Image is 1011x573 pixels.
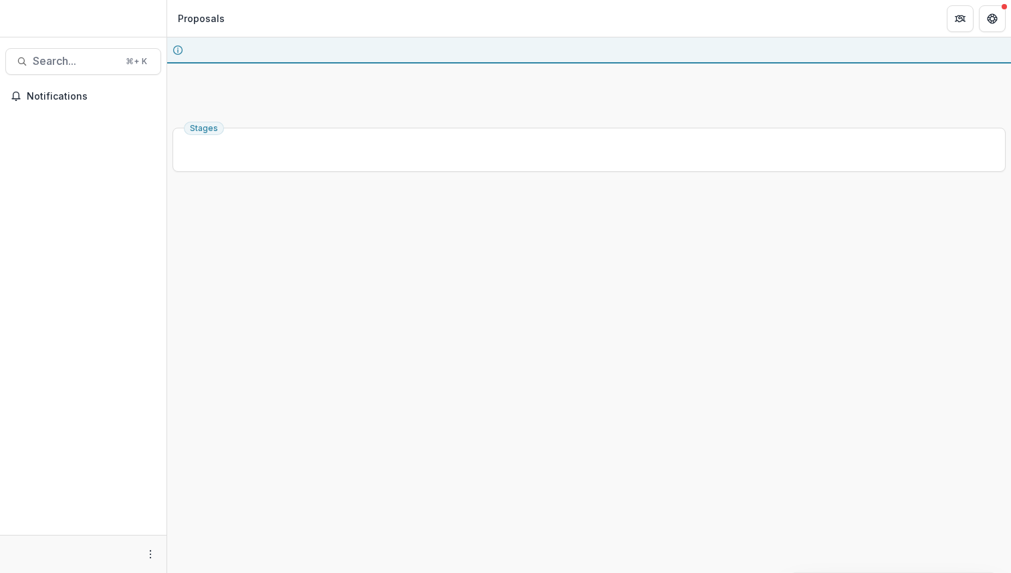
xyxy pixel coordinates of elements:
nav: breadcrumb [173,9,230,28]
button: More [142,546,158,562]
button: Notifications [5,86,161,107]
button: Search... [5,48,161,75]
div: Proposals [178,11,225,25]
div: ⌘ + K [123,54,150,69]
span: Notifications [27,91,156,102]
button: Partners [947,5,974,32]
button: Get Help [979,5,1006,32]
span: Search... [33,55,118,68]
span: Stages [190,124,218,133]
